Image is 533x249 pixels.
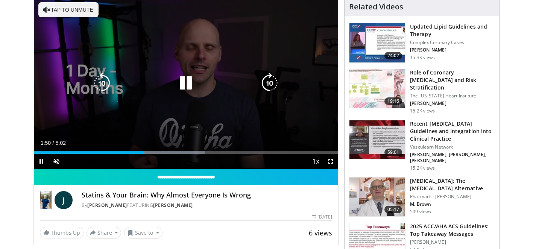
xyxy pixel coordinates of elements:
span: 1:50 [41,140,51,146]
span: 5:02 [56,140,66,146]
p: M. Brown [410,201,495,207]
button: Fullscreen [323,154,338,169]
a: [PERSON_NAME] [153,202,193,208]
h4: Related Videos [349,2,403,11]
span: 24:02 [384,52,402,59]
div: [DATE] [312,214,332,220]
img: 1efa8c99-7b8a-4ab5-a569-1c219ae7bd2c.150x105_q85_crop-smart_upscale.jpg [349,69,405,108]
button: Tap to unmute [38,2,99,17]
img: Dr. Jordan Rennicke [40,191,52,209]
span: 6 views [309,228,332,237]
a: [PERSON_NAME] [87,202,127,208]
p: 509 views [410,209,431,215]
p: [PERSON_NAME], [PERSON_NAME], [PERSON_NAME] [410,152,495,164]
a: 24:02 Updated Lipid Guidelines and Therapy Complex Coronary Cases [PERSON_NAME] 15.3K views [349,23,495,63]
button: Pause [34,154,49,169]
button: Share [87,227,121,239]
button: Playback Rate [308,154,323,169]
button: Unmute [49,154,64,169]
p: [PERSON_NAME] [410,47,495,53]
p: 15.3K views [410,55,435,61]
span: 19:16 [384,97,402,105]
p: The [US_STATE] Heart Institute [410,93,495,99]
span: 59:01 [384,149,402,156]
p: 15.2K views [410,165,435,171]
span: 05:17 [384,206,402,213]
h3: Updated Lipid Guidelines and Therapy [410,23,495,38]
a: 59:01 Recent [MEDICAL_DATA] Guidelines and Integration into Clinical Practice Vasculearn Network ... [349,120,495,171]
p: Vasculearn Network [410,144,495,150]
h4: Statins & Your Brain: Why Almost Everyone Is Wrong [82,191,332,199]
h3: [MEDICAL_DATA]: The [MEDICAL_DATA] Alternative [410,177,495,192]
span: / [53,140,54,146]
img: ce9609b9-a9bf-4b08-84dd-8eeb8ab29fc6.150x105_q85_crop-smart_upscale.jpg [349,178,405,217]
button: Save to [124,227,162,239]
a: Thumbs Up [40,227,84,238]
p: 15.2K views [410,108,435,114]
a: J [55,191,73,209]
a: 05:17 [MEDICAL_DATA]: The [MEDICAL_DATA] Alternative Pharmacist [PERSON_NAME] M. Brown 509 views [349,177,495,217]
img: 87825f19-cf4c-4b91-bba1-ce218758c6bb.150x105_q85_crop-smart_upscale.jpg [349,120,405,159]
p: Complex Coronary Cases [410,39,495,46]
h3: Recent [MEDICAL_DATA] Guidelines and Integration into Clinical Practice [410,120,495,143]
p: Pharmacist [PERSON_NAME] [410,194,495,200]
div: By FEATURING [82,202,332,209]
p: [PERSON_NAME] [410,100,495,106]
p: [PERSON_NAME] [410,239,495,245]
h3: Role of Coronary [MEDICAL_DATA] and Risk Stratification [410,69,495,91]
div: Progress Bar [34,151,339,154]
a: 19:16 Role of Coronary [MEDICAL_DATA] and Risk Stratification The [US_STATE] Heart Institute [PER... [349,69,495,114]
img: 77f671eb-9394-4acc-bc78-a9f077f94e00.150x105_q85_crop-smart_upscale.jpg [349,23,405,62]
h3: 2025 ACC/AHA ACS Guidelines: Top Takeaway Messages [410,223,495,238]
